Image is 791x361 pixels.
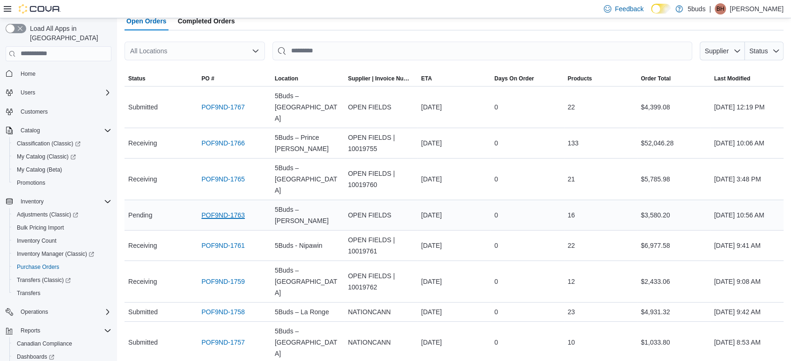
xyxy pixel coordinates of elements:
span: Customers [21,108,48,116]
span: Purchase Orders [13,261,111,273]
div: [DATE] 9:08 AM [710,272,784,291]
span: Promotions [17,179,45,187]
button: Reports [17,325,44,336]
span: 0 [494,209,498,221]
div: [DATE] [417,206,491,224]
div: Location [275,75,298,82]
div: $4,931.32 [637,303,710,321]
span: Canadian Compliance [13,338,111,349]
div: OPEN FIELDS | 10019762 [344,267,417,296]
span: Days On Order [494,75,534,82]
a: Customers [17,106,51,117]
span: Inventory [17,196,111,207]
span: Home [17,68,111,79]
span: 0 [494,276,498,287]
div: NATIONCANN [344,303,417,321]
span: Open Orders [126,12,167,30]
a: POF9ND-1757 [201,337,245,348]
div: $6,977.58 [637,236,710,255]
span: Adjustments (Classic) [13,209,111,220]
span: Inventory Manager (Classic) [13,248,111,260]
span: Submitted [128,101,158,113]
span: 22 [568,101,575,113]
a: Adjustments (Classic) [9,208,115,221]
span: Submitted [128,337,158,348]
button: Days On Order [491,71,564,86]
span: 0 [494,337,498,348]
span: ETA [421,75,432,82]
span: Transfers (Classic) [17,276,71,284]
span: 5Buds – [PERSON_NAME] [275,204,340,226]
button: Catalog [2,124,115,137]
span: Load All Apps in [GEOGRAPHIC_DATA] [26,24,111,43]
a: Classification (Classic) [13,138,84,149]
a: My Catalog (Classic) [13,151,80,162]
p: [PERSON_NAME] [730,3,784,14]
a: Adjustments (Classic) [13,209,82,220]
div: $3,580.20 [637,206,710,224]
button: Inventory [2,195,115,208]
a: POF9ND-1758 [201,306,245,318]
div: NATIONCANN [344,333,417,352]
span: 12 [568,276,575,287]
a: Transfers [13,288,44,299]
span: Adjustments (Classic) [17,211,78,218]
div: [DATE] 8:53 AM [710,333,784,352]
span: Supplier [705,47,729,55]
button: Promotions [9,176,115,189]
span: Status [128,75,146,82]
span: Purchase Orders [17,263,59,271]
span: 0 [494,306,498,318]
div: [DATE] 10:06 AM [710,134,784,152]
span: My Catalog (Beta) [13,164,111,175]
span: Pending [128,209,152,221]
span: Completed Orders [178,12,235,30]
a: Bulk Pricing Import [13,222,68,233]
button: Users [17,87,39,98]
button: PO # [198,71,271,86]
span: My Catalog (Beta) [17,166,62,173]
input: This is a search bar. After typing your query, hit enter to filter the results lower in the page. [272,42,692,60]
div: [DATE] [417,333,491,352]
span: 23 [568,306,575,318]
button: ETA [417,71,491,86]
p: | [709,3,711,14]
a: POF9ND-1766 [201,137,245,149]
a: Inventory Manager (Classic) [9,247,115,260]
span: Feedback [615,4,644,14]
div: [DATE] 9:42 AM [710,303,784,321]
a: POF9ND-1759 [201,276,245,287]
div: [DATE] [417,98,491,116]
div: [DATE] 10:56 AM [710,206,784,224]
button: Users [2,86,115,99]
span: Transfers (Classic) [13,274,111,286]
span: Receiving [128,276,157,287]
div: OPEN FIELDS [344,206,417,224]
button: Location [271,71,344,86]
div: [DATE] [417,272,491,291]
div: OPEN FIELDS | 10019761 [344,231,417,260]
span: 0 [494,173,498,185]
button: Canadian Compliance [9,337,115,350]
div: [DATE] 9:41 AM [710,236,784,255]
span: Inventory Count [13,235,111,246]
span: Transfers [13,288,111,299]
button: Last Modified [710,71,784,86]
a: My Catalog (Beta) [13,164,66,175]
button: Catalog [17,125,44,136]
span: Home [21,70,36,78]
span: 10 [568,337,575,348]
button: Products [564,71,637,86]
button: Inventory [17,196,47,207]
span: 5Buds – Prince [PERSON_NAME] [275,132,340,154]
button: Operations [2,305,115,318]
span: Transfers [17,289,40,297]
span: 5Buds - Nipawin [275,240,322,251]
span: Dashboards [17,353,54,361]
span: 0 [494,137,498,149]
button: Status [745,42,784,60]
div: $52,046.28 [637,134,710,152]
div: [DATE] 12:19 PM [710,98,784,116]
